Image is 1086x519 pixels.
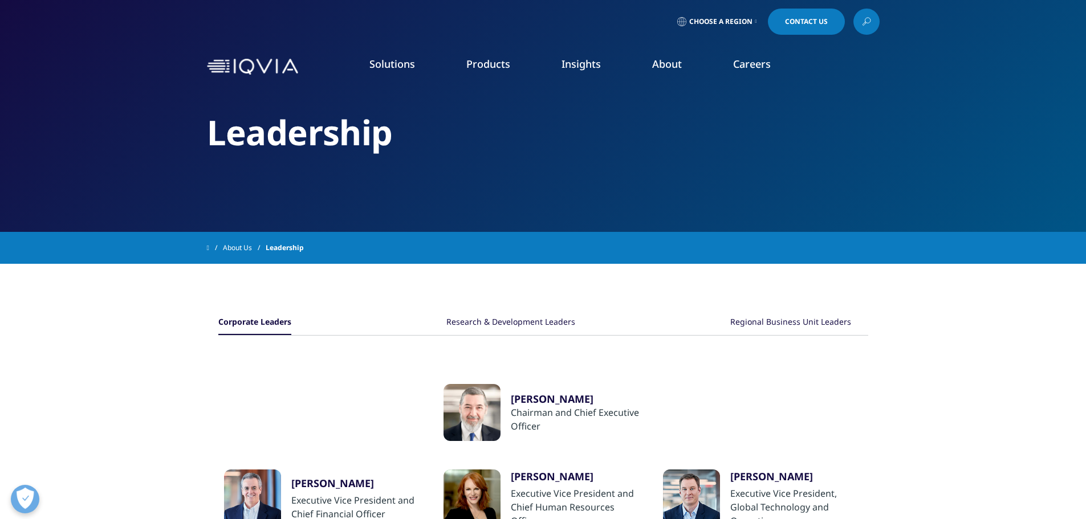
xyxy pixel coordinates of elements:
a: Solutions [369,57,415,71]
div: Chairman and Chief Executive Officer [511,406,643,433]
span: Choose a Region [689,17,753,26]
h2: Leadership [207,111,880,154]
a: Careers [733,57,771,71]
nav: Primary [303,40,880,93]
a: [PERSON_NAME] [730,469,863,487]
span: Contact Us [785,18,828,25]
button: Open Preferences [11,485,39,513]
a: About Us [223,238,266,258]
div: [PERSON_NAME] [730,469,863,483]
a: [PERSON_NAME] [511,469,643,487]
div: [PERSON_NAME] [511,469,643,483]
a: About [652,57,682,71]
a: [PERSON_NAME] [511,392,643,406]
span: Leadership [266,238,304,258]
a: Insights [562,57,601,71]
a: Contact Us [768,9,845,35]
div: [PERSON_NAME] [291,476,424,490]
a: Products [466,57,510,71]
button: Corporate Leaders [218,310,291,335]
button: Regional Business Unit Leaders [730,310,851,335]
button: Research & Development Leaders [446,310,575,335]
a: [PERSON_NAME] [291,476,424,493]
